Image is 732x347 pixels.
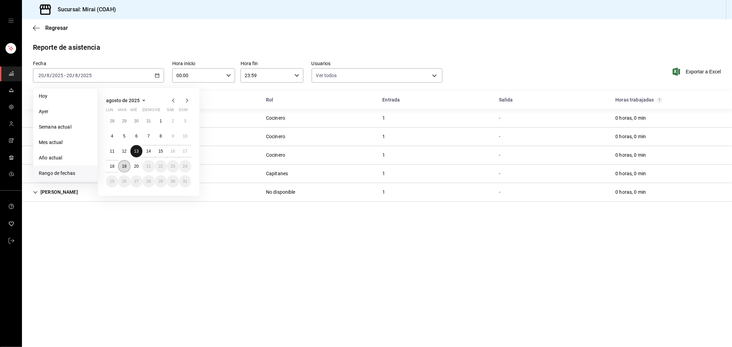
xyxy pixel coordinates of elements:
svg: El total de horas trabajadas por usuario es el resultado de la suma redondeada del registro de ho... [657,97,662,103]
button: 13 de agosto de 2025 [130,145,142,157]
abbr: 17 de agosto de 2025 [183,149,187,154]
abbr: 29 de julio de 2025 [122,119,126,123]
div: HeadCell [377,94,494,106]
button: 21 de agosto de 2025 [142,160,154,172]
div: Cell [493,149,506,161]
div: Row [22,183,732,202]
span: Año actual [39,154,92,161]
abbr: 23 de agosto de 2025 [171,164,175,169]
div: Cell [493,112,506,124]
abbr: viernes [155,108,160,115]
button: 22 de agosto de 2025 [155,160,167,172]
abbr: 2 de agosto de 2025 [172,119,174,123]
abbr: 10 de agosto de 2025 [183,134,187,139]
input: -- [38,73,44,78]
button: 29 de agosto de 2025 [155,175,167,188]
button: 3 de agosto de 2025 [179,115,191,127]
button: 2 de agosto de 2025 [167,115,179,127]
span: Rango de fechas [39,170,92,177]
span: - [64,73,66,78]
button: agosto de 2025 [106,96,148,105]
abbr: 7 de agosto de 2025 [148,134,150,139]
abbr: 19 de agosto de 2025 [122,164,126,169]
button: 4 de agosto de 2025 [106,130,118,142]
button: 5 de agosto de 2025 [118,130,130,142]
div: HeadCell [27,94,260,106]
abbr: 22 de agosto de 2025 [159,164,163,169]
button: 17 de agosto de 2025 [179,145,191,157]
input: ---- [80,73,92,78]
div: Cell [610,112,652,124]
div: Cell [493,167,506,180]
abbr: 30 de agosto de 2025 [171,179,175,184]
div: HeadCell [610,94,727,106]
button: 31 de julio de 2025 [142,115,154,127]
input: -- [66,73,72,78]
div: Cell [260,186,301,199]
abbr: 26 de agosto de 2025 [122,179,126,184]
span: / [50,73,52,78]
h3: Sucursal: Mirai (COAH) [52,5,116,14]
abbr: 16 de agosto de 2025 [171,149,175,154]
button: 11 de agosto de 2025 [106,145,118,157]
abbr: 1 de agosto de 2025 [160,119,162,123]
abbr: 4 de agosto de 2025 [111,134,113,139]
div: Cell [27,112,83,124]
button: Exportar a Excel [674,68,721,76]
div: Cell [493,130,506,143]
span: Hoy [39,93,92,100]
button: Regresar [33,25,68,31]
input: -- [75,73,78,78]
abbr: 28 de agosto de 2025 [146,179,151,184]
button: 6 de agosto de 2025 [130,130,142,142]
button: 28 de agosto de 2025 [142,175,154,188]
div: Cell [377,112,391,124]
abbr: 30 de julio de 2025 [134,119,139,123]
abbr: 25 de agosto de 2025 [110,179,114,184]
span: Ver todos [316,72,337,79]
button: 25 de agosto de 2025 [106,175,118,188]
div: Cell [260,167,293,180]
div: Cell [27,186,83,199]
abbr: 12 de agosto de 2025 [122,149,126,154]
button: 1 de agosto de 2025 [155,115,167,127]
label: Hora fin [241,61,303,66]
abbr: miércoles [130,108,137,115]
abbr: 20 de agosto de 2025 [134,164,139,169]
button: open drawer [8,18,14,23]
button: 30 de agosto de 2025 [167,175,179,188]
div: No disponible [266,189,295,196]
span: Mes actual [39,139,92,146]
label: Usuarios [312,61,443,66]
div: Cocinero [266,152,285,159]
button: 15 de agosto de 2025 [155,145,167,157]
div: Cocinero [266,133,285,140]
div: Cell [610,167,652,180]
div: Cell [27,130,83,143]
div: Cell [610,149,652,161]
div: HeadCell [260,94,377,106]
abbr: 31 de agosto de 2025 [183,179,187,184]
div: Row [22,109,732,128]
abbr: 8 de agosto de 2025 [160,134,162,139]
div: Cell [260,112,291,124]
div: Cell [493,186,506,199]
abbr: 5 de agosto de 2025 [123,134,126,139]
button: 18 de agosto de 2025 [106,160,118,172]
span: / [44,73,46,78]
abbr: 3 de agosto de 2025 [184,119,186,123]
div: Cell [610,186,652,199]
div: Head [22,91,732,109]
abbr: martes [118,108,126,115]
button: 12 de agosto de 2025 [118,145,130,157]
abbr: 15 de agosto de 2025 [159,149,163,154]
span: Regresar [45,25,68,31]
input: -- [46,73,50,78]
abbr: jueves [142,108,183,115]
button: 30 de julio de 2025 [130,115,142,127]
abbr: 14 de agosto de 2025 [146,149,151,154]
span: / [72,73,74,78]
abbr: lunes [106,108,113,115]
button: 20 de agosto de 2025 [130,160,142,172]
